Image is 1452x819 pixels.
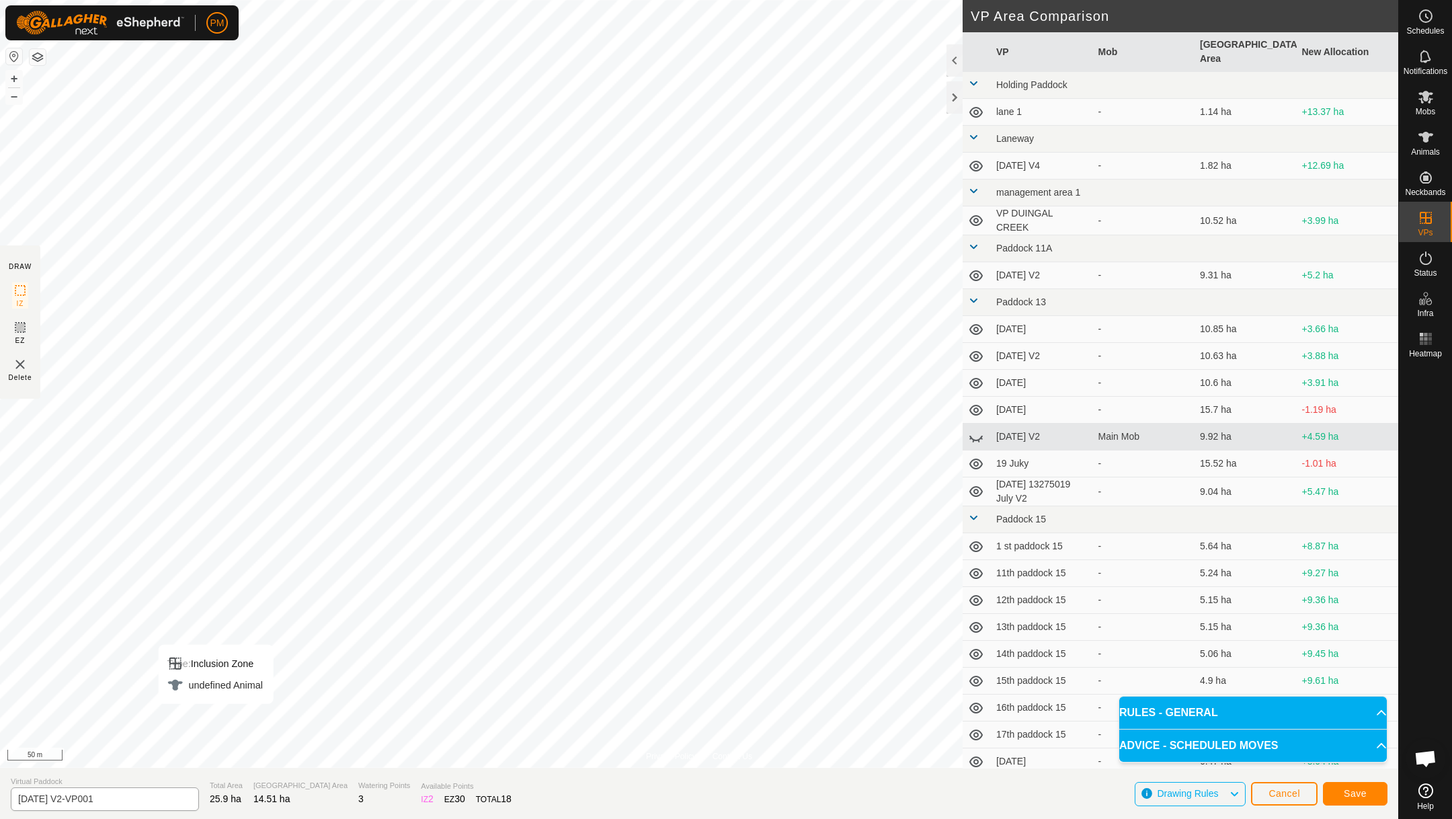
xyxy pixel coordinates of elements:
[1195,153,1297,180] td: 1.82 ha
[1195,370,1297,397] td: 10.6 ha
[6,71,22,87] button: +
[713,750,752,763] a: Contact Us
[253,780,348,791] span: [GEOGRAPHIC_DATA] Area
[996,243,1052,253] span: Paddock 11A
[1297,206,1399,235] td: +3.99 ha
[15,336,26,346] span: EZ
[1195,262,1297,289] td: 9.31 ha
[501,793,512,804] span: 18
[12,356,28,373] img: VP
[1195,206,1297,235] td: 10.52 ha
[1344,788,1367,799] span: Save
[991,262,1093,289] td: [DATE] V2
[1098,349,1190,363] div: -
[454,793,465,804] span: 30
[1406,27,1444,35] span: Schedules
[991,451,1093,477] td: 19 Juky
[996,514,1046,524] span: Paddock 15
[1297,424,1399,451] td: +4.59 ha
[1098,376,1190,390] div: -
[1098,268,1190,282] div: -
[646,750,696,763] a: Privacy Policy
[1418,229,1433,237] span: VPs
[1409,350,1442,358] span: Heatmap
[1414,269,1437,277] span: Status
[1195,343,1297,370] td: 10.63 ha
[253,793,290,804] span: 14.51 ha
[1297,397,1399,424] td: -1.19 ha
[1195,533,1297,560] td: 5.64 ha
[1297,477,1399,506] td: +5.47 ha
[1297,668,1399,695] td: +9.61 ha
[991,477,1093,506] td: [DATE] 13275019 July V2
[1119,697,1387,729] p-accordion-header: RULES - GENERAL
[1195,614,1297,641] td: 5.15 ha
[1297,370,1399,397] td: +3.91 ha
[1195,695,1297,721] td: 5.09 ha
[991,397,1093,424] td: [DATE]
[1251,782,1318,806] button: Cancel
[476,792,512,806] div: TOTAL
[991,343,1093,370] td: [DATE] V2
[1297,153,1399,180] td: +12.69 ha
[1297,262,1399,289] td: +5.2 ha
[30,49,46,65] button: Map Layers
[1098,430,1190,444] div: Main Mob
[167,656,263,672] div: Inclusion Zone
[11,776,199,787] span: Virtual Paddock
[6,88,22,104] button: –
[1119,705,1218,721] span: RULES - GENERAL
[996,133,1034,144] span: Laneway
[1098,647,1190,661] div: -
[9,373,32,383] span: Delete
[1098,674,1190,688] div: -
[1297,451,1399,477] td: -1.01 ha
[996,187,1080,198] span: management area 1
[9,262,32,272] div: DRAW
[991,668,1093,695] td: 15th paddock 15
[991,721,1093,748] td: 17th paddock 15
[1268,788,1300,799] span: Cancel
[210,16,225,30] span: PM
[991,533,1093,560] td: 1 st paddock 15
[996,79,1067,90] span: Holding Paddock
[1417,802,1434,810] span: Help
[991,748,1093,775] td: [DATE]
[991,695,1093,721] td: 16th paddock 15
[1416,108,1435,116] span: Mobs
[167,677,263,693] div: undefined Animal
[1098,701,1190,715] div: -
[1297,533,1399,560] td: +8.87 ha
[1406,738,1446,779] div: Open chat
[428,793,434,804] span: 2
[991,316,1093,343] td: [DATE]
[1119,738,1278,754] span: ADVICE - SCHEDULED MOVES
[1297,695,1399,721] td: +9.42 ha
[1093,32,1195,72] th: Mob
[991,32,1093,72] th: VP
[1098,485,1190,499] div: -
[16,11,184,35] img: Gallagher Logo
[17,299,24,309] span: IZ
[1297,316,1399,343] td: +3.66 ha
[1195,641,1297,668] td: 5.06 ha
[1098,728,1190,742] div: -
[1195,99,1297,126] td: 1.14 ha
[1098,457,1190,471] div: -
[991,206,1093,235] td: VP DUINGAL CREEK
[210,793,241,804] span: 25.9 ha
[1195,587,1297,614] td: 5.15 ha
[991,153,1093,180] td: [DATE] V4
[1195,32,1297,72] th: [GEOGRAPHIC_DATA] Area
[1399,778,1452,816] a: Help
[1195,316,1297,343] td: 10.85 ha
[1323,782,1387,806] button: Save
[991,99,1093,126] td: lane 1
[421,792,433,806] div: IZ
[996,297,1046,307] span: Paddock 13
[1157,788,1218,799] span: Drawing Rules
[1119,730,1387,762] p-accordion-header: ADVICE - SCHEDULED MOVES
[358,793,364,804] span: 3
[1098,159,1190,173] div: -
[991,560,1093,587] td: 11th paddock 15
